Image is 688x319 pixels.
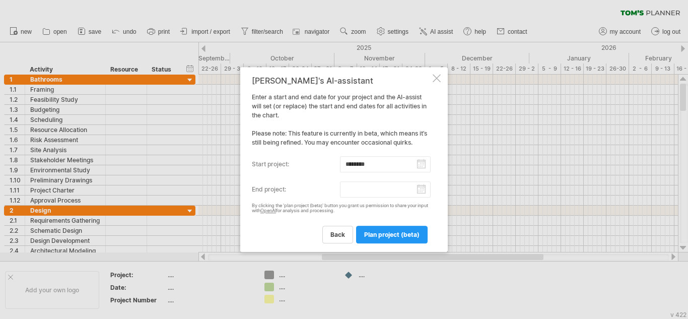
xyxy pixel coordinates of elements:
label: end project: [252,181,340,198]
div: [PERSON_NAME]'s AI-assistant [252,76,431,85]
a: back [322,226,353,243]
span: back [330,231,345,238]
div: By clicking the 'plan project (beta)' button you grant us permission to share your input with for... [252,203,431,214]
div: Enter a start and end date for your project and the AI-assist will set (or replace) the start and... [252,76,431,243]
span: plan project (beta) [364,231,420,238]
a: OpenAI [260,208,276,214]
a: plan project (beta) [356,226,428,243]
label: start project: [252,156,340,172]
